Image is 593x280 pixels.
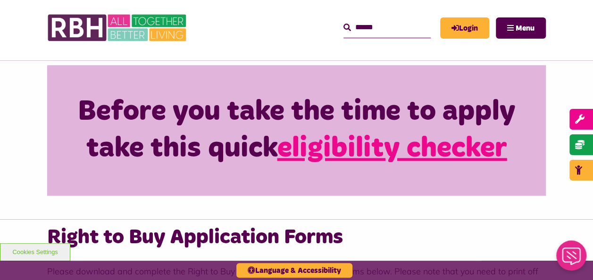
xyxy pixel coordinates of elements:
iframe: Netcall Web Assistant for live chat [551,238,593,280]
a: MyRBH [440,17,489,39]
a: eligibility checker - open in a new tab [277,134,507,163]
h2: Right to Buy Application Forms [47,224,546,251]
span: Menu [516,25,535,32]
button: Language & Accessibility [236,263,352,278]
button: Navigation [496,17,546,39]
h1: Before you take the time to apply take this quick [66,93,527,167]
input: Search [343,17,431,38]
img: RBH [47,9,189,46]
